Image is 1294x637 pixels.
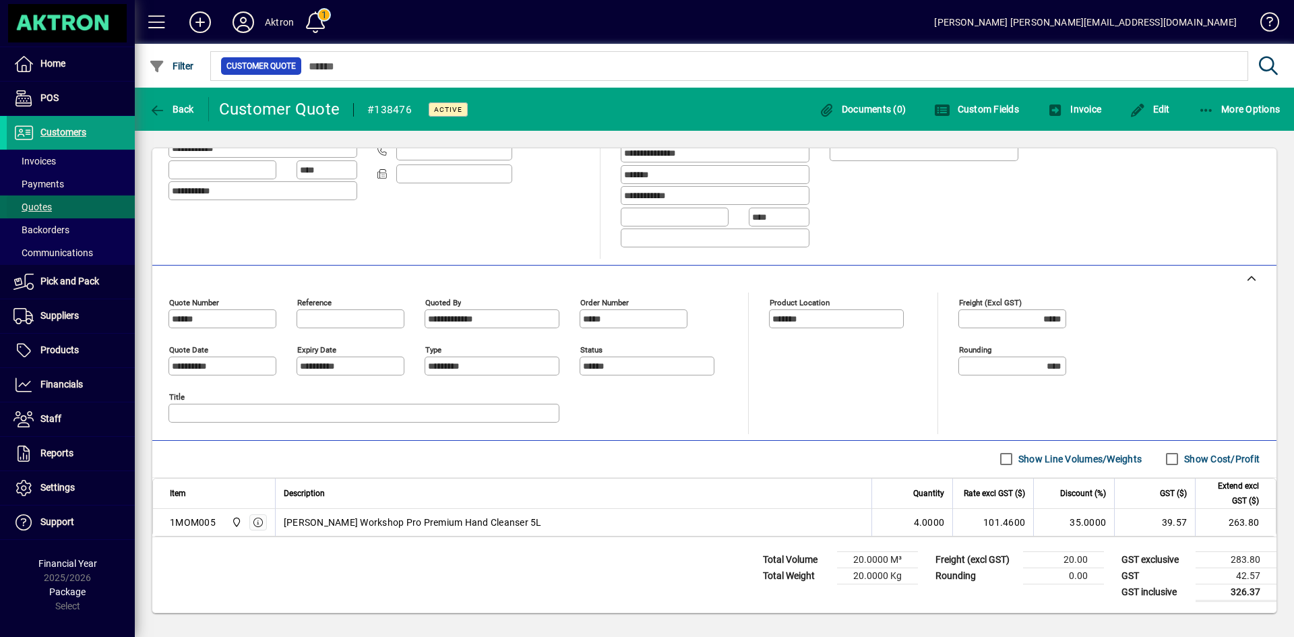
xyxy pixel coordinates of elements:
td: 20.0000 Kg [837,568,918,584]
td: 42.57 [1196,568,1276,584]
span: GST ($) [1160,486,1187,501]
td: 20.0000 M³ [837,551,918,568]
span: [PERSON_NAME] Workshop Pro Premium Hand Cleanser 5L [284,516,542,529]
td: GST inclusive [1115,584,1196,601]
button: Add [179,10,222,34]
mat-label: Status [580,344,603,354]
span: Customer Quote [226,59,296,73]
td: 283.80 [1196,551,1276,568]
span: Invoice [1047,104,1101,115]
span: Extend excl GST ($) [1204,479,1259,508]
span: POS [40,92,59,103]
div: Customer Quote [219,98,340,120]
button: Filter [146,54,197,78]
label: Show Cost/Profit [1181,452,1260,466]
span: Documents (0) [818,104,906,115]
span: Home [40,58,65,69]
div: #138476 [367,99,412,121]
span: Staff [40,413,61,424]
a: Quotes [7,195,135,218]
span: Invoices [13,156,56,166]
span: Support [40,516,74,527]
div: Aktron [265,11,294,33]
a: Invoices [7,150,135,173]
mat-label: Reference [297,297,332,307]
span: Communications [13,247,93,258]
span: Item [170,486,186,501]
a: Communications [7,241,135,264]
app-page-header-button: Back [135,97,209,121]
div: 101.4600 [961,516,1025,529]
a: Suppliers [7,299,135,333]
span: Reports [40,448,73,458]
a: Support [7,506,135,539]
mat-label: Type [425,344,441,354]
span: 4.0000 [914,516,945,529]
td: GST [1115,568,1196,584]
td: GST exclusive [1115,551,1196,568]
span: Central [228,515,243,530]
span: Rate excl GST ($) [964,486,1025,501]
span: Edit [1130,104,1170,115]
a: Reports [7,437,135,471]
mat-label: Order number [580,297,629,307]
div: 1MOM005 [170,516,216,529]
a: Knowledge Base [1250,3,1277,47]
td: 263.80 [1195,509,1276,536]
span: Quantity [913,486,944,501]
span: Quotes [13,202,52,212]
span: Description [284,486,325,501]
span: Discount (%) [1060,486,1106,501]
span: Custom Fields [934,104,1019,115]
td: Total Weight [756,568,837,584]
mat-label: Product location [770,297,830,307]
button: Edit [1126,97,1173,121]
mat-label: Quote date [169,344,208,354]
td: Total Volume [756,551,837,568]
span: Customers [40,127,86,138]
a: POS [7,82,135,115]
td: Rounding [929,568,1023,584]
a: Payments [7,173,135,195]
span: Financials [40,379,83,390]
td: 0.00 [1023,568,1104,584]
span: Products [40,344,79,355]
button: Back [146,97,197,121]
button: More Options [1195,97,1284,121]
span: Financial Year [38,558,97,569]
mat-label: Quote number [169,297,219,307]
span: Back [149,104,194,115]
div: [PERSON_NAME] [PERSON_NAME][EMAIL_ADDRESS][DOMAIN_NAME] [934,11,1237,33]
a: Pick and Pack [7,265,135,299]
td: 39.57 [1114,509,1195,536]
span: Pick and Pack [40,276,99,286]
button: Profile [222,10,265,34]
span: Package [49,586,86,597]
mat-label: Expiry date [297,344,336,354]
a: Staff [7,402,135,436]
a: Backorders [7,218,135,241]
label: Show Line Volumes/Weights [1016,452,1142,466]
span: Active [434,105,462,114]
mat-label: Quoted by [425,297,461,307]
button: Invoice [1044,97,1105,121]
span: Filter [149,61,194,71]
mat-label: Rounding [959,344,991,354]
td: 326.37 [1196,584,1276,601]
button: Custom Fields [931,97,1022,121]
span: More Options [1198,104,1281,115]
span: Payments [13,179,64,189]
button: Documents (0) [815,97,909,121]
a: Financials [7,368,135,402]
td: Freight (excl GST) [929,551,1023,568]
span: Suppliers [40,310,79,321]
td: 20.00 [1023,551,1104,568]
span: Backorders [13,224,69,235]
a: Products [7,334,135,367]
a: Home [7,47,135,81]
mat-label: Title [169,392,185,401]
a: Settings [7,471,135,505]
mat-label: Freight (excl GST) [959,297,1022,307]
td: 35.0000 [1033,509,1114,536]
span: Settings [40,482,75,493]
